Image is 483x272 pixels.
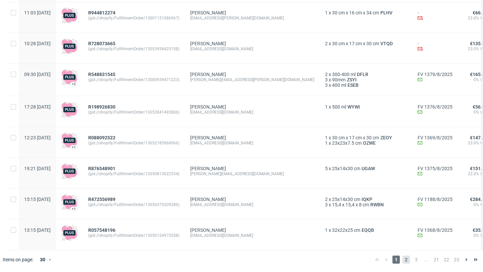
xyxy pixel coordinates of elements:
[88,46,179,52] span: (gid://shopify/FulfillmentOrder/13053954425158)
[418,197,452,202] a: FV 1188/8/2025
[72,207,76,211] div: +1
[332,227,360,233] span: 32x22x25 cm
[332,140,362,146] span: 23x23x7.5 cm
[360,227,375,233] a: EQQB
[190,104,226,110] a: [PERSON_NAME]
[325,227,328,233] span: 1
[190,166,226,171] a: [PERSON_NAME]
[418,104,452,110] a: FV 1376/8/2025
[325,166,328,171] span: 5
[72,145,76,149] div: +1
[418,72,452,77] a: FV 1379/8/2025
[190,197,226,202] a: [PERSON_NAME]
[325,77,407,82] div: x
[88,104,117,110] a: R198926830
[24,166,51,171] span: 19:21 [DATE]
[360,197,374,202] a: IQKP
[325,227,407,233] div: x
[72,82,76,86] div: +2
[88,77,179,82] span: (gid://shopify/FulfillmentOrder/13000939471223)
[443,256,450,264] span: 22
[190,202,314,207] div: [EMAIL_ADDRESS][DOMAIN_NAME]
[88,135,115,140] span: R088092522
[418,10,452,22] div: -
[418,41,452,53] div: -
[379,41,394,46] a: VTQD
[3,256,33,263] span: Items on page:
[61,194,77,210] img: plus-icon.676465ae8f3a83198b3f.png
[88,110,179,115] span: (gid://shopify/FulfillmentOrder/13052841492806)
[61,225,77,241] img: plus-icon.676465ae8f3a83198b3f.png
[88,227,115,233] span: R057548196
[190,227,226,233] a: [PERSON_NAME]
[190,72,226,77] a: [PERSON_NAME]
[88,197,115,202] span: R472556989
[61,101,77,118] img: plus-icon.676465ae8f3a83198b3f.png
[325,202,328,207] span: 3
[88,197,117,202] a: R472556989
[325,82,328,88] span: 3
[190,135,226,140] a: [PERSON_NAME]
[433,256,440,264] span: 21
[418,135,452,140] a: FV 1369/8/2025
[332,72,356,77] span: 300-400 ml
[325,104,328,110] span: 1
[190,110,314,115] div: [EMAIL_ADDRESS][DOMAIN_NAME]
[345,77,358,82] span: ZSYI
[88,233,179,238] span: (gid://shopify/FulfillmentOrder/13050154975558)
[88,41,117,46] a: R728073665
[346,104,361,110] a: WYWI
[88,10,117,15] a: R944812274
[346,82,360,88] a: ESEB
[325,72,328,77] span: 2
[325,72,407,77] div: x
[190,171,314,177] div: [PERSON_NAME][EMAIL_ADDRESS][DOMAIN_NAME]
[24,41,51,46] span: 10:28 [DATE]
[88,15,179,21] span: (gid://shopify/FulfillmentOrder/13001151086967)
[332,41,379,46] span: 30 cm x 17 cm x 30 cm
[88,166,115,171] span: R876548901
[360,166,376,171] a: UGAW
[325,140,328,146] span: 1
[61,38,77,54] img: plus-icon.676465ae8f3a83198b3f.png
[325,10,407,15] div: x
[332,10,379,15] span: 30 cm x 16 cm x 34 cm
[24,10,51,15] span: 11:03 [DATE]
[88,202,179,207] span: (gid://shopify/FulfillmentOrder/13050375209286)
[88,72,117,77] a: R548831545
[325,140,407,146] div: x
[88,72,115,77] span: R548831545
[362,140,377,146] a: OZWE
[369,202,385,207] span: RWBN
[418,166,452,171] a: FV 1375/8/2025
[88,227,117,233] a: R057548196
[325,166,407,171] div: x
[325,104,407,110] div: x
[332,166,360,171] span: 25x14x30 cm
[325,135,328,140] span: 1
[88,171,179,177] span: (gid://shopify/FulfillmentOrder/13050813022534)
[190,41,226,46] a: [PERSON_NAME]
[24,197,51,202] span: 15:15 [DATE]
[61,7,77,23] img: plus-icon.676465ae8f3a83198b3f.png
[379,135,393,140] a: ZEOY
[88,41,115,46] span: R728073665
[190,140,314,146] div: [EMAIL_ADDRESS][DOMAIN_NAME]
[332,202,369,207] span: 15,4 x 15,4 x 8 cm
[36,255,48,264] div: 30
[325,197,407,202] div: x
[325,10,328,15] span: 1
[190,233,314,238] div: [EMAIL_ADDRESS][DOMAIN_NAME]
[88,10,115,15] span: R944812274
[88,104,115,110] span: R198926830
[379,10,394,15] a: PLHV
[24,135,51,140] span: 12:23 [DATE]
[61,163,77,179] img: plus-icon.676465ae8f3a83198b3f.png
[190,15,314,21] div: [EMAIL_ADDRESS][PERSON_NAME][DOMAIN_NAME]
